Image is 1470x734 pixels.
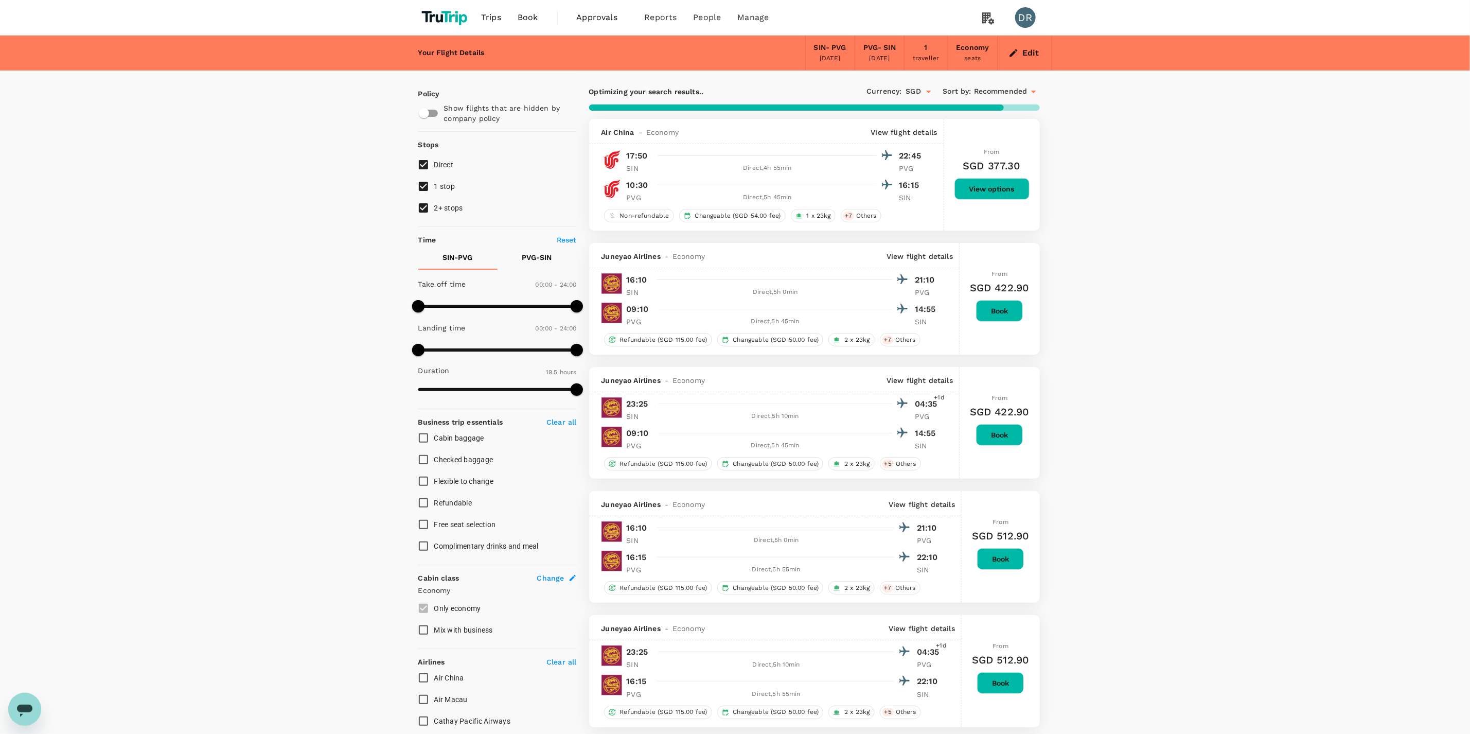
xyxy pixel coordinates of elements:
span: 1 stop [434,182,455,190]
span: Flexible to change [434,477,494,485]
p: SIN [627,659,652,670]
span: + 5 [882,708,894,716]
span: +1d [936,641,947,651]
span: Cathay Pacific Airways [434,717,511,725]
strong: Stops [418,141,439,149]
div: Changeable (SGD 50.00 fee) [717,457,824,470]
div: Refundable (SGD 115.00 fee) [604,457,712,470]
p: 14:55 [915,303,941,316]
span: 19.5 hours [546,369,577,376]
div: Changeable (SGD 50.00 fee) [717,333,824,346]
span: Currency : [866,86,901,97]
div: Direct , 5h 0min [659,287,893,298]
div: Direct , 5h 45min [659,193,877,203]
p: SIN [627,535,652,546]
div: Economy [956,42,989,54]
div: Direct , 4h 55min [659,163,877,173]
p: PVG [627,689,652,700]
span: Juneyao Airlines [601,375,661,386]
button: Book [976,300,1023,322]
div: Refundable (SGD 115.00 fee) [604,581,712,595]
div: Refundable (SGD 115.00 fee) [604,706,712,719]
span: People [694,11,721,24]
p: Reset [557,235,577,245]
span: Refundable (SGD 115.00 fee) [616,708,712,716]
p: 14:55 [915,427,941,440]
p: Duration [418,365,450,376]
button: Book [976,424,1023,446]
p: 22:10 [917,675,943,688]
p: Time [418,235,436,245]
p: Landing time [418,323,466,333]
p: SIN [915,441,941,451]
button: Book [977,672,1024,694]
img: HO [601,273,622,294]
span: Trips [481,11,501,24]
span: Book [518,11,538,24]
div: Changeable (SGD 50.00 fee) [717,706,824,719]
button: Open [922,84,936,99]
span: 1 x 23kg [803,212,835,220]
strong: Cabin class [418,574,459,582]
span: Refundable (SGD 115.00 fee) [616,336,712,344]
p: SIN [915,317,941,327]
button: Book [977,548,1024,570]
div: 2 x 23kg [828,333,874,346]
p: Optimizing your search results.. [589,86,814,97]
span: 2+ stops [434,204,463,212]
div: Changeable (SGD 50.00 fee) [717,581,824,595]
p: 21:10 [915,274,941,286]
span: Air China [434,674,464,682]
p: SIN [627,287,652,298]
span: Changeable (SGD 54.00 fee) [691,212,785,220]
p: PVG [917,535,943,546]
p: 22:10 [917,551,943,564]
span: Economy [672,499,705,510]
span: Only economy [434,604,481,613]
p: Policy [418,89,428,99]
p: SIN [917,565,943,575]
div: Direct , 5h 45min [659,441,893,451]
span: Economy [672,251,705,261]
span: From [984,148,1000,155]
span: From [991,394,1007,401]
div: DR [1015,7,1036,28]
span: From [993,642,1008,650]
p: PVG [915,287,941,298]
div: Direct , 5h 55min [659,565,895,575]
p: Clear all [546,657,576,667]
span: Juneyao Airlines [601,499,661,510]
div: +7Others [841,209,881,222]
div: 1 x 23kg [791,209,836,222]
span: Complimentary drinks and meal [434,542,539,550]
span: - [661,623,672,634]
p: View flight details [871,127,937,137]
p: PVG [627,317,652,327]
span: - [661,251,672,261]
div: Direct , 5h 45min [659,317,893,327]
h6: SGD 422.90 [970,404,1030,420]
span: 2 x 23kg [840,336,874,344]
span: Others [891,584,920,592]
p: PVG [915,411,941,422]
button: Edit [1006,45,1043,61]
p: PVG [627,565,652,575]
h6: SGD 512.90 [972,652,1030,668]
span: Non-refundable [616,212,674,220]
span: Direct [434,161,454,169]
p: SIN [627,411,652,422]
p: 16:15 [627,675,647,688]
p: Take off time [418,279,466,289]
p: View flight details [889,499,955,510]
span: Refundable [434,499,472,507]
span: Air Macau [434,695,468,704]
span: Mix with business [434,626,493,634]
span: Changeable (SGD 50.00 fee) [729,336,823,344]
img: TruTrip logo [418,6,473,29]
p: SIN [899,193,925,203]
p: 22:45 [899,150,925,162]
img: HO [601,675,622,695]
h6: SGD 422.90 [970,279,1030,296]
div: Direct , 5h 0min [659,535,895,546]
span: - [661,499,672,510]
